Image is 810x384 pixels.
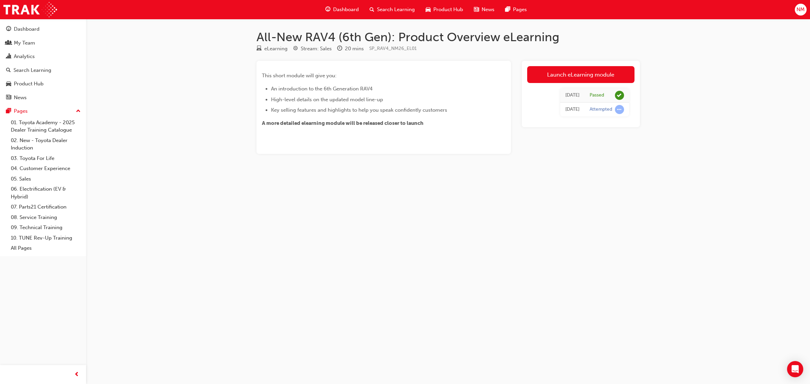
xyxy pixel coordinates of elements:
a: car-iconProduct Hub [420,3,468,17]
button: Pages [3,105,83,117]
span: pages-icon [505,5,510,14]
span: people-icon [6,40,11,46]
span: car-icon [6,81,11,87]
span: Search Learning [377,6,415,13]
button: DashboardMy TeamAnalyticsSearch LearningProduct HubNews [3,22,83,105]
a: 05. Sales [8,174,83,184]
span: High-level details on the updated model line-up [271,97,383,103]
span: learningResourceType_ELEARNING-icon [256,46,262,52]
a: Dashboard [3,23,83,35]
span: Learning resource code [369,46,417,51]
img: Trak [3,2,57,17]
a: 07. Parts21 Certification [8,202,83,212]
span: NM [796,6,805,13]
span: car-icon [426,5,431,14]
a: 08. Service Training [8,212,83,223]
span: guage-icon [325,5,330,14]
span: target-icon [293,46,298,52]
a: news-iconNews [468,3,500,17]
a: 02. New - Toyota Dealer Induction [8,135,83,153]
div: Analytics [14,53,35,60]
a: search-iconSearch Learning [364,3,420,17]
div: Passed [590,92,604,99]
span: Dashboard [333,6,359,13]
a: guage-iconDashboard [320,3,364,17]
h1: All-New RAV4 (6th Gen): Product Overview eLearning [256,30,640,45]
a: News [3,91,83,104]
span: News [482,6,494,13]
span: search-icon [370,5,374,14]
button: NM [795,4,807,16]
span: news-icon [474,5,479,14]
a: 04. Customer Experience [8,163,83,174]
a: Product Hub [3,78,83,90]
div: Search Learning [13,66,51,74]
span: An introduction to the 6th Generation RAV4 [271,86,373,92]
div: 20 mins [345,45,364,53]
span: Pages [513,6,527,13]
span: search-icon [6,67,11,74]
a: My Team [3,37,83,49]
div: Open Intercom Messenger [787,361,803,377]
span: prev-icon [74,371,79,379]
div: Stream: Sales [301,45,332,53]
div: News [14,94,27,102]
span: up-icon [76,107,81,116]
div: Type [256,45,288,53]
a: 03. Toyota For Life [8,153,83,164]
a: pages-iconPages [500,3,532,17]
span: Product Hub [433,6,463,13]
span: learningRecordVerb_ATTEMPT-icon [615,105,624,114]
span: chart-icon [6,54,11,60]
span: learningRecordVerb_PASS-icon [615,91,624,100]
div: Thu Sep 04 2025 13:42:27 GMT+0800 (Australian Western Standard Time) [565,106,579,113]
div: Thu Sep 04 2025 16:26:08 GMT+0800 (Australian Western Standard Time) [565,91,579,99]
div: eLearning [264,45,288,53]
a: Launch eLearning module [527,66,634,83]
span: clock-icon [337,46,342,52]
div: Dashboard [14,25,39,33]
a: 06. Electrification (EV & Hybrid) [8,184,83,202]
a: Search Learning [3,64,83,77]
a: 01. Toyota Academy - 2025 Dealer Training Catalogue [8,117,83,135]
a: Analytics [3,50,83,63]
div: My Team [14,39,35,47]
div: Product Hub [14,80,44,88]
span: pages-icon [6,108,11,114]
span: guage-icon [6,26,11,32]
a: All Pages [8,243,83,253]
div: Attempted [590,106,612,113]
a: 09. Technical Training [8,222,83,233]
span: news-icon [6,95,11,101]
div: Stream [293,45,332,53]
span: A more detailed elearning module will be released closer to launch [262,120,424,126]
span: Key selling features and highlights to help you speak confidently customers [271,107,447,113]
div: Pages [14,107,28,115]
span: This short module will give you: [262,73,336,79]
div: Duration [337,45,364,53]
a: 10. TUNE Rev-Up Training [8,233,83,243]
